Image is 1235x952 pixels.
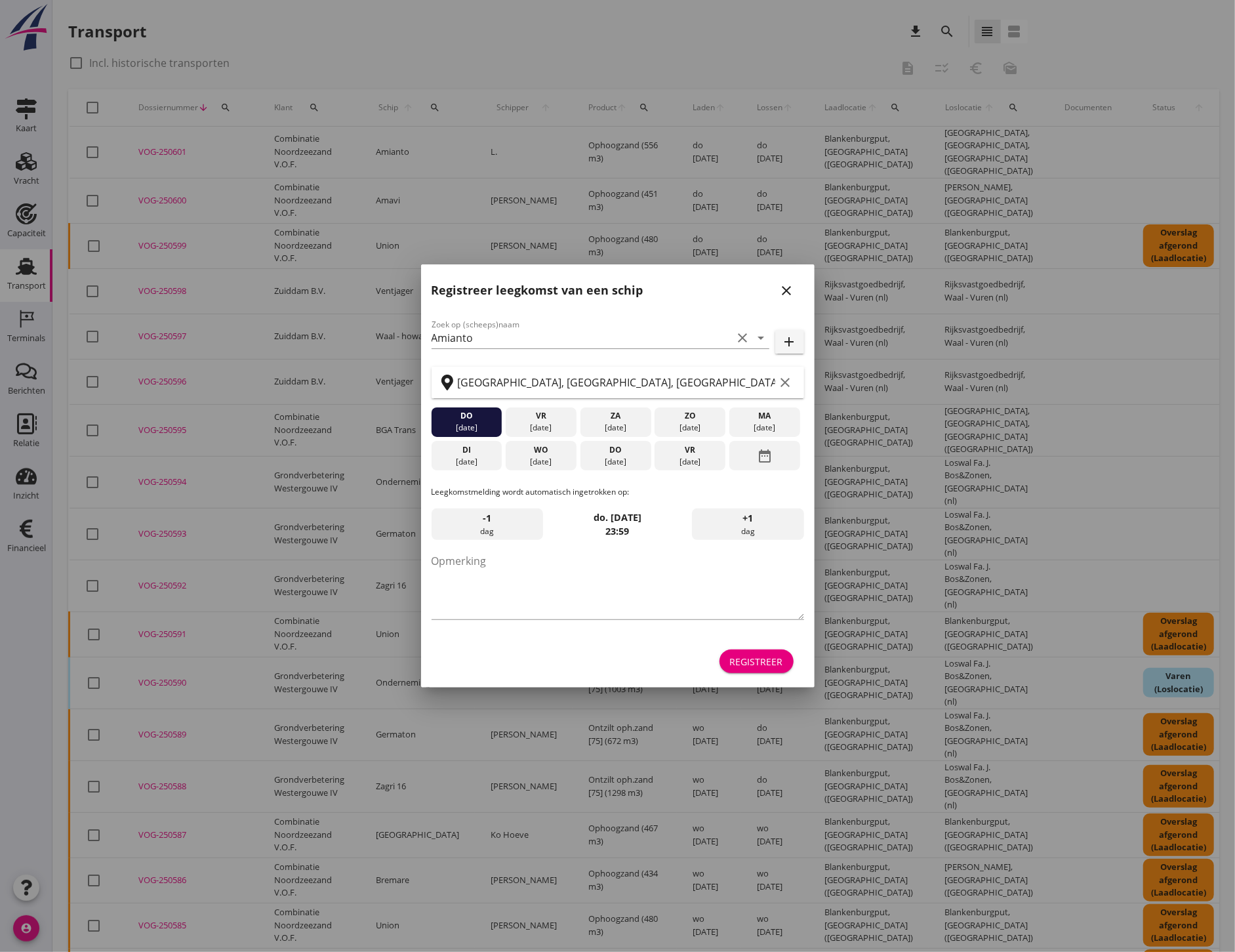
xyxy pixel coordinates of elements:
h2: Registreer leegkomst van een schip [432,281,643,299]
div: [DATE] [583,456,647,468]
div: [DATE] [733,422,797,434]
div: zo [658,410,722,422]
div: za [583,410,647,422]
i: arrow_drop_down [754,330,769,346]
p: Leegkomstmelding wordt automatisch ingetrokken op: [432,486,804,498]
i: close [779,283,795,299]
div: ma [733,410,797,422]
div: [DATE] [583,422,647,434]
button: Registreer [719,650,794,673]
div: vr [658,444,722,456]
div: [DATE] [658,422,722,434]
div: do [583,444,647,456]
textarea: Opmerking [432,550,804,619]
div: Registreer [730,655,783,669]
div: [DATE] [509,456,573,468]
i: clear [778,375,794,390]
strong: do. [DATE] [594,511,641,524]
div: [DATE] [658,456,722,468]
div: do [434,410,498,422]
i: clear [735,330,751,346]
span: +1 [742,511,753,526]
div: di [434,444,498,456]
input: Zoek op terminal of plaats [458,372,775,393]
div: [DATE] [434,456,498,468]
div: [DATE] [434,422,498,434]
strong: 23:59 [606,525,630,537]
input: Zoek op (scheeps)naam [432,327,733,348]
div: wo [509,444,573,456]
span: -1 [483,511,491,526]
div: dag [692,508,803,540]
i: add [782,334,798,350]
i: date_range [757,444,773,468]
div: vr [509,410,573,422]
div: [DATE] [509,422,573,434]
div: dag [432,508,543,540]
